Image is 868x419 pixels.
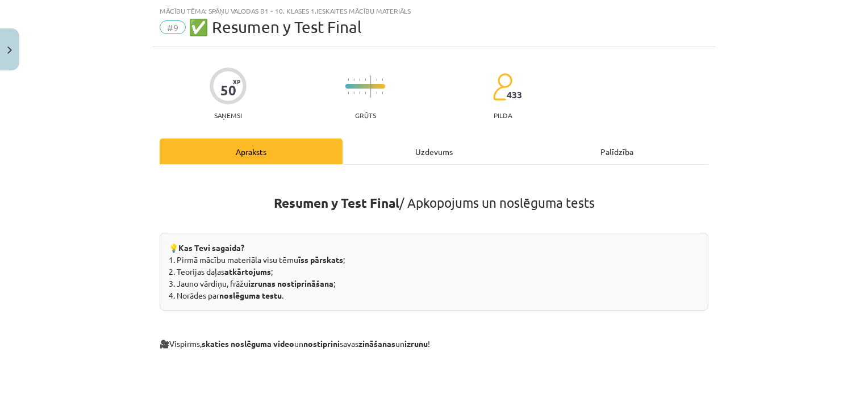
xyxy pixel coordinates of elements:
[219,290,282,300] strong: noslēguma testu
[525,139,708,164] div: Palīdzība
[160,338,169,349] strong: 🎥
[382,78,383,81] img: icon-short-line-57e1e144782c952c97e751825c79c345078a6d821885a25fce030b3d8c18986b.svg
[359,78,360,81] img: icon-short-line-57e1e144782c952c97e751825c79c345078a6d821885a25fce030b3d8c18986b.svg
[178,242,244,253] strong: Kas Tevi sagaida?
[365,78,366,81] img: icon-short-line-57e1e144782c952c97e751825c79c345078a6d821885a25fce030b3d8c18986b.svg
[359,91,360,94] img: icon-short-line-57e1e144782c952c97e751825c79c345078a6d821885a25fce030b3d8c18986b.svg
[365,91,366,94] img: icon-short-line-57e1e144782c952c97e751825c79c345078a6d821885a25fce030b3d8c18986b.svg
[355,111,376,119] p: Grūts
[353,91,354,94] img: icon-short-line-57e1e144782c952c97e751825c79c345078a6d821885a25fce030b3d8c18986b.svg
[376,78,377,81] img: icon-short-line-57e1e144782c952c97e751825c79c345078a6d821885a25fce030b3d8c18986b.svg
[303,338,340,349] strong: nostiprini
[160,329,708,350] p: Vispirms, un savas un !
[210,111,247,119] p: Saņemsi
[404,338,428,349] strong: izrunu
[493,73,512,101] img: students-c634bb4e5e11cddfef0936a35e636f08e4e9abd3cc4e673bd6f9a4125e45ecb1.svg
[220,82,236,98] div: 50
[160,233,708,311] div: 💡 1. Pirmā mācību materiāla visu tēmu ; 2. Teorijas daļas ; 3. Jauno vārdiņu, frāžu ; 4. Norādes ...
[248,278,333,288] strong: izrunas nostiprināšana
[160,139,343,164] div: Apraksts
[233,78,240,85] span: XP
[353,78,354,81] img: icon-short-line-57e1e144782c952c97e751825c79c345078a6d821885a25fce030b3d8c18986b.svg
[224,266,271,276] strong: atkārtojums
[160,20,186,34] span: #9
[348,91,349,94] img: icon-short-line-57e1e144782c952c97e751825c79c345078a6d821885a25fce030b3d8c18986b.svg
[507,90,522,100] span: 433
[274,195,399,211] strong: Resumen y Test Final
[376,91,377,94] img: icon-short-line-57e1e144782c952c97e751825c79c345078a6d821885a25fce030b3d8c18986b.svg
[189,18,362,36] span: ✅ Resumen y Test Final
[298,254,343,265] strong: īss pārskats
[358,338,395,349] strong: zināšanas
[160,7,708,15] div: Mācību tēma: Spāņu valodas b1 - 10. klases 1.ieskaites mācību materiāls
[382,91,383,94] img: icon-short-line-57e1e144782c952c97e751825c79c345078a6d821885a25fce030b3d8c18986b.svg
[348,78,349,81] img: icon-short-line-57e1e144782c952c97e751825c79c345078a6d821885a25fce030b3d8c18986b.svg
[202,338,294,349] strong: skaties noslēguma video
[7,47,12,54] img: icon-close-lesson-0947bae3869378f0d4975bcd49f059093ad1ed9edebbc8119c70593378902aed.svg
[160,175,708,211] h1: / Apkopojums un noslēguma tests
[370,76,372,98] img: icon-long-line-d9ea69661e0d244f92f715978eff75569469978d946b2353a9bb055b3ed8787d.svg
[494,111,512,119] p: pilda
[343,139,525,164] div: Uzdevums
